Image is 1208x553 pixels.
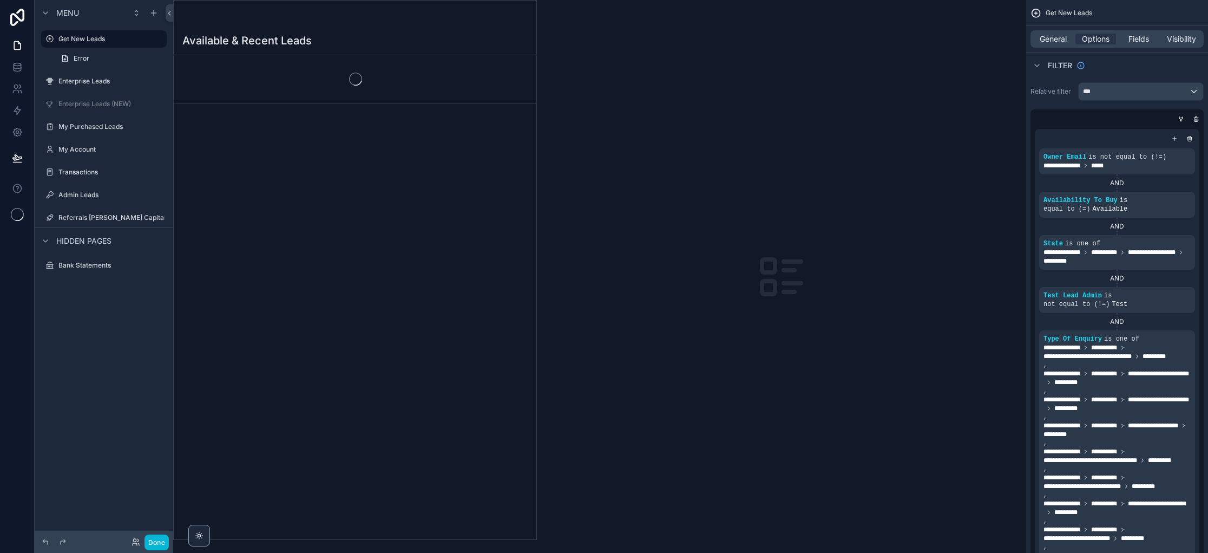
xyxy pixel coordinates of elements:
span: Options [1082,34,1109,44]
a: Bank Statements [41,257,167,274]
div: AND [1039,179,1195,187]
label: Bank Statements [58,261,165,270]
span: Available [1092,205,1127,213]
span: is one of [1104,335,1139,343]
span: is one of [1065,240,1100,248]
div: AND [1039,274,1195,283]
label: My Account [58,145,165,154]
span: Error [74,54,89,63]
a: My Purchased Leads [41,118,167,135]
a: My Account [41,141,167,158]
label: Admin Leads [58,191,165,199]
span: Get New Leads [1046,9,1092,17]
div: AND [1039,317,1195,326]
span: , [1043,361,1047,369]
label: Enterprise Leads (NEW) [58,100,165,108]
button: Done [145,535,169,550]
span: , [1043,439,1047,447]
a: Admin Leads [41,186,167,204]
span: , [1043,491,1047,499]
span: Hidden pages [56,236,111,246]
span: Owner Email [1043,153,1086,161]
a: Referrals [PERSON_NAME] Capital [41,209,167,226]
span: Test [1112,301,1127,308]
label: Get New Leads [58,35,160,43]
span: , [1043,465,1047,473]
a: Transactions [41,164,167,181]
label: Transactions [58,168,165,177]
span: Availability To Buy [1043,197,1118,204]
span: Test Lead Admin [1043,292,1102,300]
span: is not equal to (!=) [1088,153,1166,161]
a: Error [54,50,167,67]
a: Get New Leads [41,30,167,48]
span: Fields [1128,34,1149,44]
span: Type Of Enquiry [1043,335,1102,343]
label: My Purchased Leads [58,122,165,131]
span: , [1043,517,1047,525]
span: General [1040,34,1067,44]
span: State [1043,240,1063,248]
a: Enterprise Leads [41,73,167,90]
label: Relative filter [1030,87,1074,96]
label: Referrals [PERSON_NAME] Capital [58,213,166,222]
span: Visibility [1167,34,1196,44]
div: AND [1039,222,1195,231]
span: Filter [1048,60,1072,71]
label: Enterprise Leads [58,77,165,86]
span: Menu [56,8,79,18]
span: , [1043,413,1047,421]
span: , [1043,387,1047,395]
